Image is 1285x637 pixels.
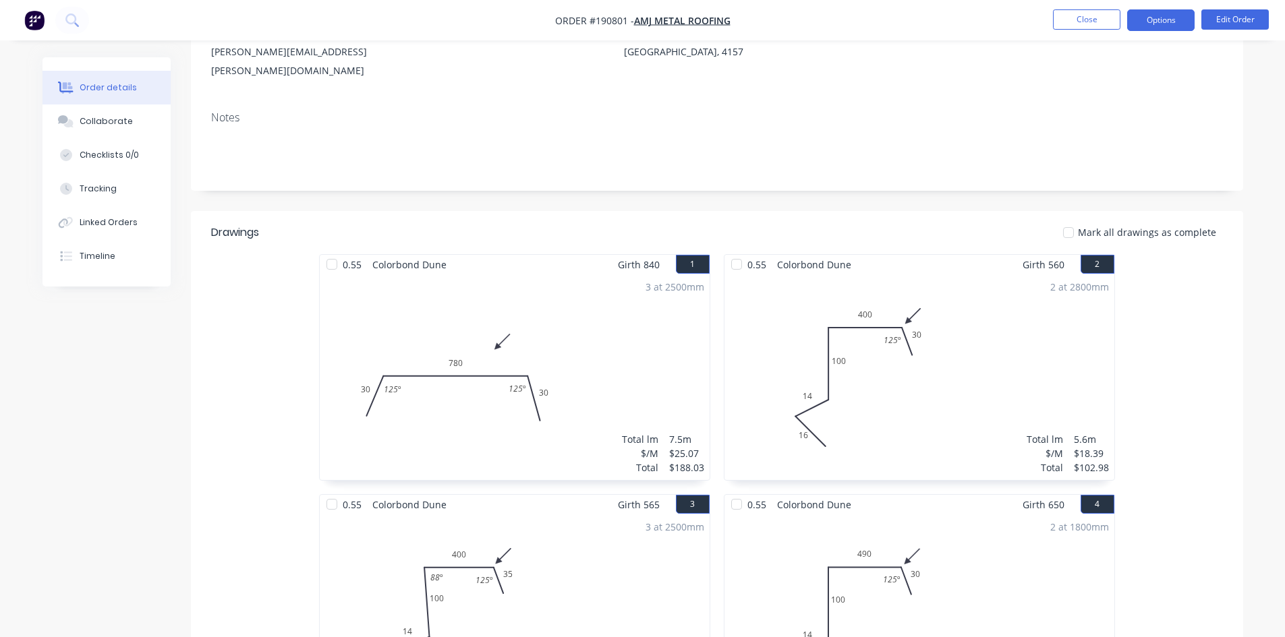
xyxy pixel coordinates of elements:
[211,42,396,80] div: [PERSON_NAME][EMAIL_ADDRESS][PERSON_NAME][DOMAIN_NAME]
[1074,446,1109,460] div: $18.39
[772,495,857,514] span: Colorbond Dune
[1027,446,1063,460] div: $/M
[1074,460,1109,475] div: $102.98
[42,206,171,239] button: Linked Orders
[1127,9,1195,31] button: Options
[622,446,658,460] div: $/M
[1081,255,1114,274] button: 2
[1081,495,1114,514] button: 4
[1023,255,1064,274] span: Girth 560
[320,274,710,480] div: 03078030125º125º3 at 2500mmTotal lm$/MTotal7.5m$25.07$188.03
[80,149,139,161] div: Checklists 0/0
[80,115,133,127] div: Collaborate
[618,255,660,274] span: Girth 840
[24,10,45,30] img: Factory
[555,14,634,27] span: Order #190801 -
[211,111,1223,124] div: Notes
[1078,225,1216,239] span: Mark all drawings as complete
[669,460,704,475] div: $188.03
[337,495,367,514] span: 0.55
[634,14,731,27] a: AMJ Metal Roofing
[742,255,772,274] span: 0.55
[80,183,117,195] div: Tracking
[742,495,772,514] span: 0.55
[1050,520,1109,534] div: 2 at 1800mm
[337,255,367,274] span: 0.55
[618,495,660,514] span: Girth 565
[1050,280,1109,294] div: 2 at 2800mm
[1053,9,1120,30] button: Close
[42,239,171,273] button: Timeline
[1023,495,1064,514] span: Girth 650
[676,495,710,514] button: 3
[669,446,704,460] div: $25.07
[42,172,171,206] button: Tracking
[42,138,171,172] button: Checklists 0/0
[646,520,704,534] div: 3 at 2500mm
[724,274,1114,480] div: 0161410040030125º2 at 2800mmTotal lm$/MTotal5.6m$18.39$102.98
[1027,460,1063,475] div: Total
[80,250,115,262] div: Timeline
[80,82,137,94] div: Order details
[1027,432,1063,446] div: Total lm
[676,255,710,274] button: 1
[669,432,704,446] div: 7.5m
[646,280,704,294] div: 3 at 2500mm
[80,216,138,229] div: Linked Orders
[622,432,658,446] div: Total lm
[367,255,452,274] span: Colorbond Dune
[367,495,452,514] span: Colorbond Dune
[211,224,259,241] div: Drawings
[772,255,857,274] span: Colorbond Dune
[622,460,658,475] div: Total
[1074,432,1109,446] div: 5.6m
[42,71,171,104] button: Order details
[42,104,171,138] button: Collaborate
[624,24,809,61] div: CAPALABA, [GEOGRAPHIC_DATA], [GEOGRAPHIC_DATA], 4157
[1201,9,1269,30] button: Edit Order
